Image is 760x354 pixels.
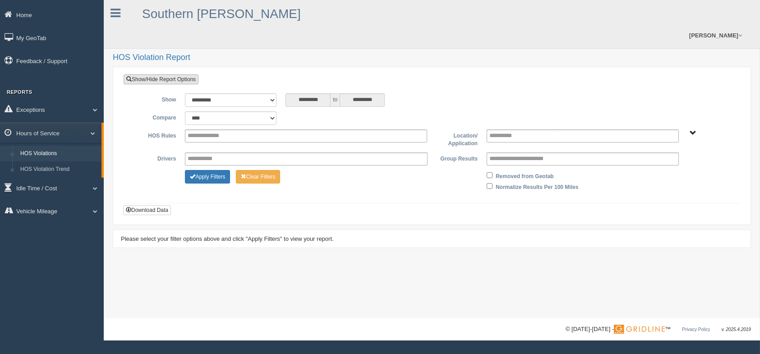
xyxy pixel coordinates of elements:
a: HOS Violation Trend [16,161,101,178]
button: Download Data [123,205,171,215]
div: © [DATE]-[DATE] - ™ [566,325,751,334]
button: Change Filter Options [236,170,281,184]
label: Removed from Geotab [496,170,554,181]
label: Location/ Application [432,129,482,148]
span: to [331,93,340,107]
span: v. 2025.4.2019 [722,327,751,332]
img: Gridline [614,325,665,334]
button: Change Filter Options [185,170,230,184]
label: Show [130,93,180,104]
a: Privacy Policy [682,327,710,332]
a: HOS Violations [16,146,101,162]
label: HOS Rules [130,129,180,140]
a: Show/Hide Report Options [124,74,198,84]
span: Please select your filter options above and click "Apply Filters" to view your report. [121,235,334,242]
a: [PERSON_NAME] [685,23,746,48]
label: Drivers [130,152,180,163]
a: Southern [PERSON_NAME] [142,7,301,21]
label: Normalize Results Per 100 Miles [496,181,578,192]
label: Compare [130,111,180,122]
label: Group Results [432,152,482,163]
